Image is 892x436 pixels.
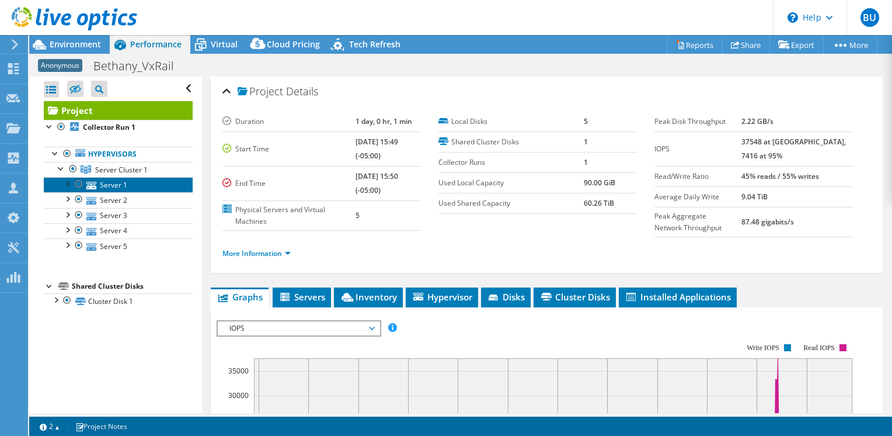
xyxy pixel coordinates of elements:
[44,162,193,177] a: Server Cluster 1
[95,165,148,175] span: Server Cluster 1
[356,210,360,220] b: 5
[539,291,610,303] span: Cluster Disks
[654,143,741,155] label: IOPS
[412,291,472,303] span: Hypervisor
[741,137,846,161] b: 37548 at [GEOGRAPHIC_DATA], 7416 at 95%
[741,116,773,126] b: 2.22 GB/s
[72,279,193,293] div: Shared Cluster Disks
[487,291,525,303] span: Disks
[44,120,193,135] a: Collector Run 1
[349,39,400,50] span: Tech Refresh
[654,191,741,203] label: Average Daily Write
[130,39,182,50] span: Performance
[44,177,193,192] a: Server 1
[584,178,615,188] b: 90.00 GiB
[722,36,770,54] a: Share
[741,171,819,181] b: 45% reads / 55% writes
[741,192,768,202] b: 9.04 TiB
[44,101,193,120] a: Project
[356,171,398,195] b: [DATE] 15:50 (-05:00)
[654,116,741,127] label: Peak Disk Throughput
[44,192,193,207] a: Server 2
[228,366,249,376] text: 35000
[38,59,82,72] span: Anonymous
[267,39,320,50] span: Cloud Pricing
[222,248,291,258] a: More Information
[222,143,356,155] label: Start Time
[584,137,588,147] b: 1
[222,178,356,189] label: End Time
[438,198,584,209] label: Used Shared Capacity
[438,136,584,148] label: Shared Cluster Disks
[769,36,824,54] a: Export
[803,344,835,352] text: Read IOPS
[44,238,193,254] a: Server 5
[238,86,283,98] span: Project
[44,293,193,309] a: Cluster Disk 1
[584,116,588,126] b: 5
[211,39,238,50] span: Virtual
[356,137,398,161] b: [DATE] 15:49 (-05:00)
[67,419,135,434] a: Project Notes
[584,157,588,167] b: 1
[747,344,779,352] text: Write IOPS
[217,291,263,303] span: Graphs
[667,36,723,54] a: Reports
[584,198,614,208] b: 60.26 TiB
[228,390,249,400] text: 30000
[654,171,741,182] label: Read/Write Ratio
[88,60,192,72] h1: Bethany_VxRail
[823,36,877,54] a: More
[32,419,68,434] a: 2
[356,116,412,126] b: 1 day, 0 hr, 1 min
[222,116,356,127] label: Duration
[222,204,356,227] label: Physical Servers and Virtual Machines
[286,84,318,98] span: Details
[438,116,584,127] label: Local Disks
[741,217,794,227] b: 87.48 gigabits/s
[83,122,135,132] b: Collector Run 1
[44,147,193,162] a: Hypervisors
[278,291,325,303] span: Servers
[50,39,101,50] span: Environment
[224,321,374,335] span: IOPS
[860,8,879,27] span: BU
[438,157,584,168] label: Collector Runs
[625,291,731,303] span: Installed Applications
[44,208,193,223] a: Server 3
[438,177,584,189] label: Used Local Capacity
[44,223,193,238] a: Server 4
[340,291,397,303] span: Inventory
[654,210,741,234] label: Peak Aggregate Network Throughput
[788,12,798,23] svg: \n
